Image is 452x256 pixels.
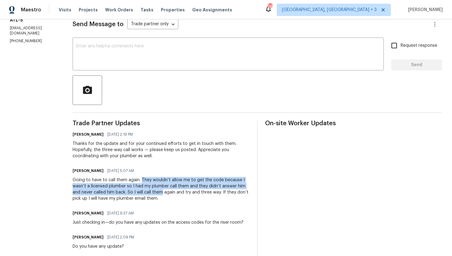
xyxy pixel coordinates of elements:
[406,7,443,13] span: [PERSON_NAME]
[265,120,442,126] span: On-site Worker Updates
[73,234,104,240] h6: [PERSON_NAME]
[192,7,232,13] span: Geo Assignments
[401,42,437,49] span: Request response
[268,4,272,10] div: 115
[73,120,250,126] span: Trade Partner Updates
[141,8,153,12] span: Tasks
[282,7,377,13] span: [GEOGRAPHIC_DATA], [GEOGRAPHIC_DATA] + 3
[73,219,244,226] div: Just checking in—do you have any updates on the access codes for the riser room?
[73,168,104,174] h6: [PERSON_NAME]
[73,131,104,138] h6: [PERSON_NAME]
[73,177,250,202] div: Going to have to call them again. They wouldn’t allow me to get the code because I wasn’t a licen...
[161,7,185,13] span: Properties
[59,7,71,13] span: Visits
[107,234,134,240] span: [DATE] 2:09 PM
[79,7,98,13] span: Projects
[105,7,133,13] span: Work Orders
[107,210,134,216] span: [DATE] 9:37 AM
[21,7,41,13] span: Maestro
[73,141,250,159] div: Thanks for the update and for your continued efforts to get in touch with them. Hopefully, the th...
[127,19,178,30] div: Trade partner only
[107,131,133,138] span: [DATE] 2:19 PM
[73,243,138,250] div: Do you have any update?
[107,168,134,174] span: [DATE] 5:07 AM
[73,21,124,27] span: Send Message to
[10,38,58,44] p: [PHONE_NUMBER]
[10,26,58,36] p: [EMAIL_ADDRESS][DOMAIN_NAME]
[73,210,104,216] h6: [PERSON_NAME]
